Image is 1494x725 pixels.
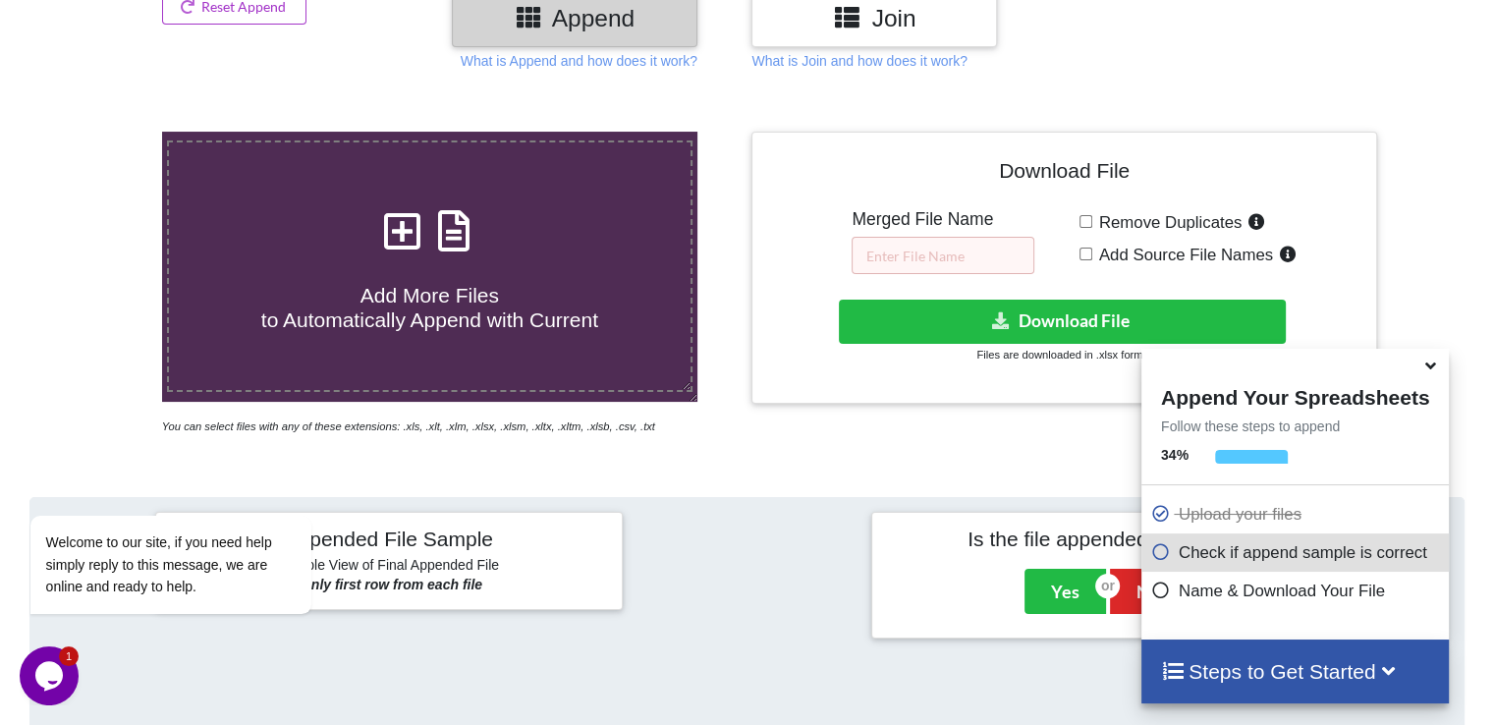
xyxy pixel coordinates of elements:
p: Check if append sample is correct [1151,540,1444,565]
p: Follow these steps to append [1141,417,1449,436]
small: Files are downloaded in .xlsx format [976,349,1151,361]
input: Enter File Name [852,237,1034,274]
button: Yes [1024,569,1106,614]
p: What is Join and how does it work? [751,51,967,71]
button: No [1110,569,1187,614]
p: What is Append and how does it work? [461,51,697,71]
h4: Append Your Spreadsheets [1141,380,1449,410]
h4: Is the file appended correctly? [886,527,1324,551]
h3: Join [766,4,982,32]
h4: Appended File Sample [170,527,608,554]
b: 34 % [1161,447,1189,463]
p: Name & Download Your File [1151,579,1444,603]
span: Remove Duplicates [1092,213,1243,232]
span: Add Source File Names [1092,246,1273,264]
h5: Merged File Name [852,209,1034,230]
iframe: chat widget [20,338,373,637]
button: Download File [839,300,1286,344]
p: Upload your files [1151,502,1444,527]
h6: Sample View of Final Appended File [170,557,608,577]
span: Add More Files to Automatically Append with Current [261,284,598,331]
h3: Append [467,4,683,32]
iframe: chat widget [20,646,83,705]
h4: Download File [766,146,1361,202]
i: You can select files with any of these extensions: .xls, .xlt, .xlm, .xlsx, .xlsm, .xltx, .xltm, ... [162,420,655,432]
h4: Steps to Get Started [1161,659,1429,684]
